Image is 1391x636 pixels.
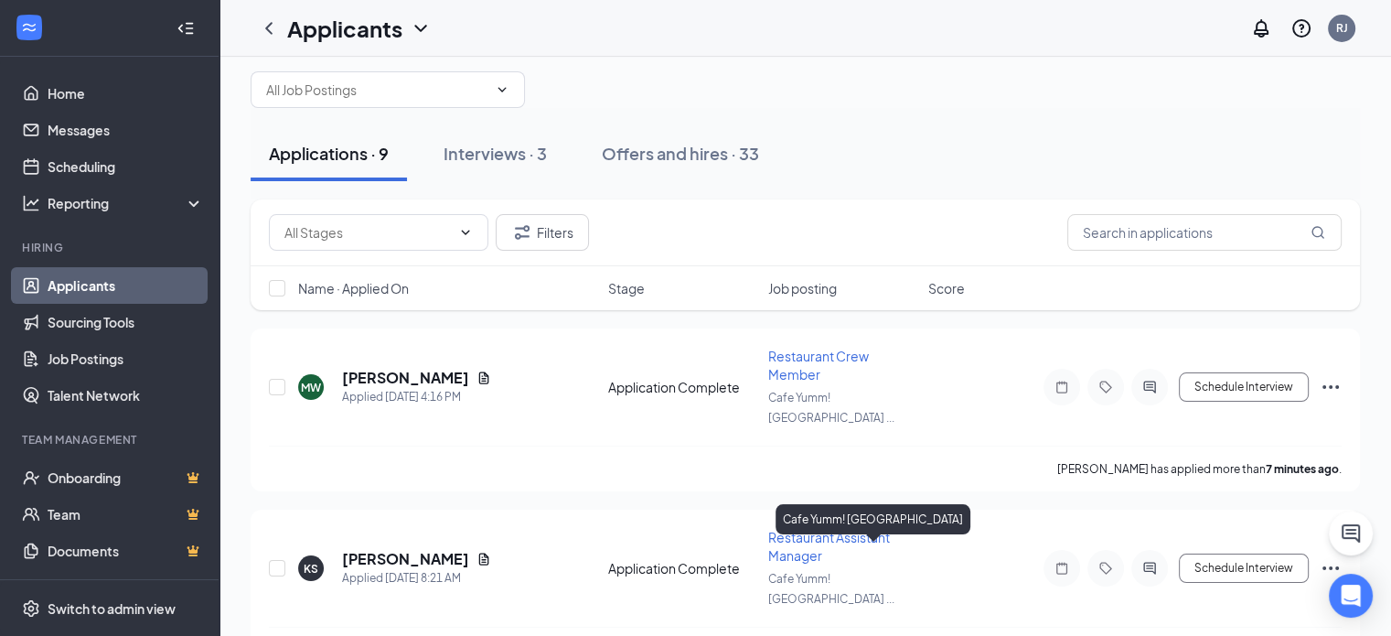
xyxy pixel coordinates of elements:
[495,82,509,97] svg: ChevronDown
[776,504,970,534] div: Cafe Yumm! [GEOGRAPHIC_DATA]
[177,19,195,38] svg: Collapse
[48,304,204,340] a: Sourcing Tools
[266,80,487,100] input: All Job Postings
[410,17,432,39] svg: ChevronDown
[1329,574,1373,618] div: Open Intercom Messenger
[48,459,204,496] a: OnboardingCrown
[48,75,204,112] a: Home
[48,112,204,148] a: Messages
[768,348,869,383] span: Restaurant Crew Member
[458,225,473,240] svg: ChevronDown
[48,533,204,569] a: DocumentsCrown
[1311,225,1325,240] svg: MagnifyingGlass
[608,559,757,577] div: Application Complete
[298,279,409,297] span: Name · Applied On
[48,599,176,618] div: Switch to admin view
[1340,523,1362,544] svg: ChatActive
[48,377,204,414] a: Talent Network
[928,279,965,297] span: Score
[48,267,204,304] a: Applicants
[48,194,205,212] div: Reporting
[1139,561,1161,576] svg: ActiveChat
[22,194,40,212] svg: Analysis
[496,214,589,251] button: Filter Filters
[1179,554,1309,583] button: Schedule Interview
[48,569,204,606] a: SurveysCrown
[1179,372,1309,402] button: Schedule Interview
[20,18,38,37] svg: WorkstreamLogo
[1266,462,1339,476] b: 7 minutes ago
[511,221,533,243] svg: Filter
[1051,561,1073,576] svg: Note
[768,572,894,606] span: Cafe Yumm! [GEOGRAPHIC_DATA] ...
[269,142,389,165] div: Applications · 9
[287,13,402,44] h1: Applicants
[284,222,451,243] input: All Stages
[608,378,757,396] div: Application Complete
[301,380,321,395] div: MW
[342,368,469,388] h5: [PERSON_NAME]
[1320,557,1342,579] svg: Ellipses
[476,552,491,566] svg: Document
[768,279,837,297] span: Job posting
[1290,17,1312,39] svg: QuestionInfo
[1329,512,1373,555] button: ChatActive
[22,599,40,618] svg: Settings
[22,432,200,447] div: Team Management
[768,529,890,564] span: Restaurant Assistant Manager
[476,371,491,385] svg: Document
[48,340,204,377] a: Job Postings
[22,240,200,255] div: Hiring
[1250,17,1272,39] svg: Notifications
[1320,376,1342,398] svg: Ellipses
[1067,214,1342,251] input: Search in applications
[1139,380,1161,394] svg: ActiveChat
[1095,380,1117,394] svg: Tag
[602,142,759,165] div: Offers and hires · 33
[258,17,280,39] svg: ChevronLeft
[768,391,894,425] span: Cafe Yumm! [GEOGRAPHIC_DATA] ...
[342,569,491,587] div: Applied [DATE] 8:21 AM
[1336,20,1348,36] div: RJ
[342,388,491,406] div: Applied [DATE] 4:16 PM
[1051,380,1073,394] svg: Note
[342,549,469,569] h5: [PERSON_NAME]
[48,496,204,533] a: TeamCrown
[304,561,318,577] div: KS
[444,142,547,165] div: Interviews · 3
[1095,561,1117,576] svg: Tag
[1057,461,1342,477] p: [PERSON_NAME] has applied more than .
[48,148,204,185] a: Scheduling
[608,279,645,297] span: Stage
